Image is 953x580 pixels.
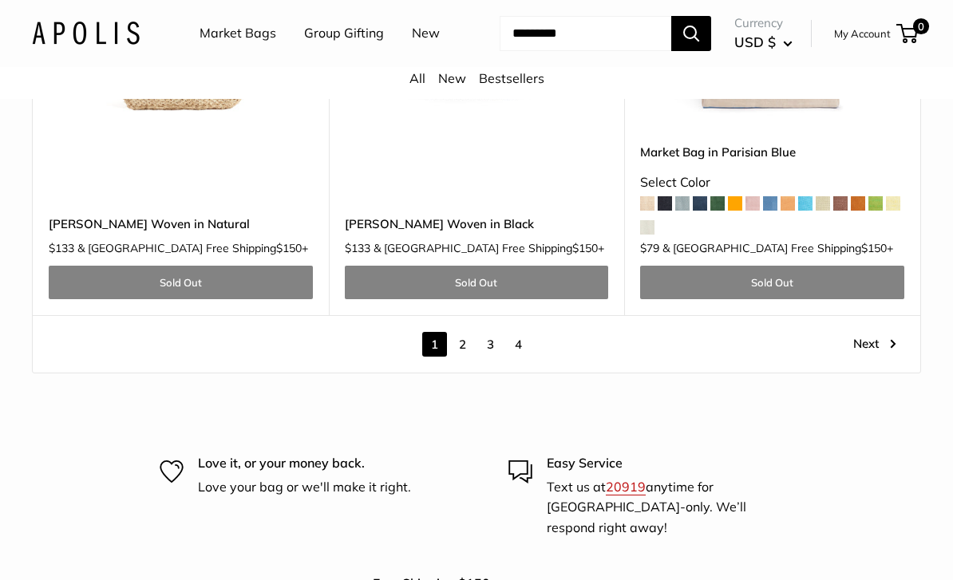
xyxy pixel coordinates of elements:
div: Select Color [640,171,904,195]
a: Sold Out [49,266,313,299]
span: 1 [422,332,447,357]
a: [PERSON_NAME] Woven in Black [345,215,609,233]
p: Easy Service [547,453,793,474]
span: 0 [913,18,929,34]
a: 3 [478,332,503,357]
p: Love it, or your money back. [198,453,411,474]
span: $150 [861,241,887,255]
a: New [412,22,440,45]
a: 4 [506,332,531,357]
a: All [409,70,425,86]
a: 20919 [606,479,646,495]
button: Search [671,16,711,51]
a: Next [853,332,896,357]
span: $150 [276,241,302,255]
a: New [438,70,466,86]
a: My Account [834,24,891,43]
span: & [GEOGRAPHIC_DATA] Free Shipping + [77,243,308,254]
span: $79 [640,241,659,255]
input: Search... [500,16,671,51]
a: Sold Out [345,266,609,299]
span: $150 [572,241,598,255]
a: Group Gifting [304,22,384,45]
img: Apolis [32,22,140,45]
a: [PERSON_NAME] Woven in Natural [49,215,313,233]
a: 2 [450,332,475,357]
button: USD $ [734,30,793,55]
span: & [GEOGRAPHIC_DATA] Free Shipping + [662,243,893,254]
a: Bestsellers [479,70,544,86]
p: Love your bag or we'll make it right. [198,477,411,498]
span: & [GEOGRAPHIC_DATA] Free Shipping + [374,243,604,254]
span: $133 [345,241,370,255]
a: Market Bags [200,22,276,45]
span: $133 [49,241,74,255]
span: USD $ [734,34,776,50]
span: Currency [734,12,793,34]
a: Sold Out [640,266,904,299]
a: Market Bag in Parisian Blue [640,143,904,161]
p: Text us at anytime for [GEOGRAPHIC_DATA]-only. We’ll respond right away! [547,477,793,539]
a: 0 [898,24,918,43]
